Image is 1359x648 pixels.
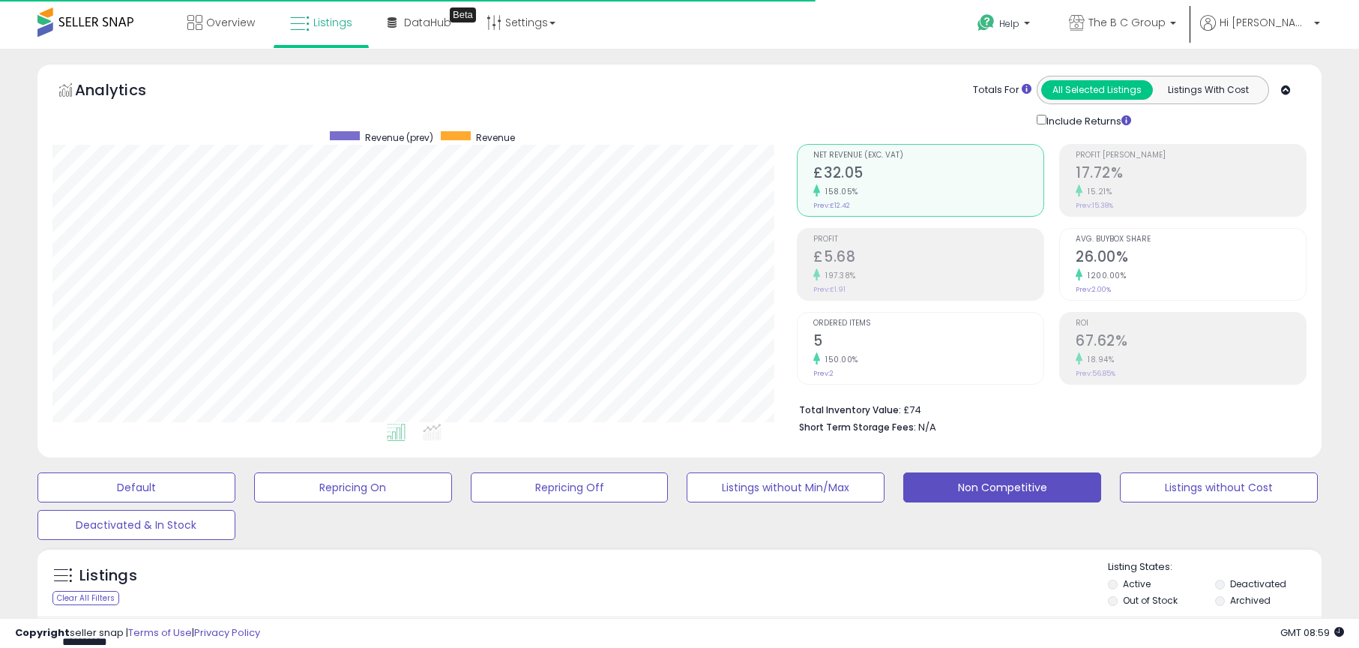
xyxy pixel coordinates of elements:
span: Listings [313,15,352,30]
h2: 5 [813,332,1043,352]
small: Prev: 2 [813,369,834,378]
span: 2025-09-18 08:59 GMT [1280,625,1344,640]
span: Revenue [476,131,515,144]
label: Active [1123,577,1151,590]
span: Hi [PERSON_NAME] [1220,15,1310,30]
span: Profit [PERSON_NAME] [1076,151,1306,160]
small: 197.38% [820,270,856,281]
h2: £32.05 [813,164,1043,184]
small: Prev: £1.91 [813,285,846,294]
small: Prev: 15.38% [1076,201,1113,210]
span: Avg. Buybox Share [1076,235,1306,244]
a: Privacy Policy [194,625,260,640]
h2: £5.68 [813,248,1043,268]
small: Prev: 56.85% [1076,369,1115,378]
span: The B C Group [1088,15,1166,30]
li: £74 [799,400,1295,418]
strong: Copyright [15,625,70,640]
p: Listing States: [1108,560,1322,574]
span: Profit [813,235,1043,244]
small: 1200.00% [1082,270,1126,281]
h2: 26.00% [1076,248,1306,268]
h2: 17.72% [1076,164,1306,184]
label: Deactivated [1230,577,1286,590]
button: Repricing Off [471,472,669,502]
small: 18.94% [1082,354,1114,365]
button: Non Competitive [903,472,1101,502]
a: Help [965,2,1045,49]
label: Out of Stock [1123,594,1178,607]
a: Terms of Use [128,625,192,640]
small: 15.21% [1082,186,1112,197]
span: DataHub [404,15,451,30]
span: Revenue (prev) [365,131,433,144]
div: Clear All Filters [52,591,119,605]
button: Deactivated & In Stock [37,510,235,540]
div: Totals For [973,83,1031,97]
h2: 67.62% [1076,332,1306,352]
button: Repricing On [254,472,452,502]
span: Net Revenue (Exc. VAT) [813,151,1043,160]
small: Prev: £12.42 [813,201,850,210]
button: Listings without Min/Max [687,472,885,502]
b: Short Term Storage Fees: [799,421,916,433]
span: N/A [918,420,936,434]
span: Help [999,17,1019,30]
small: 150.00% [820,354,858,365]
span: Overview [206,15,255,30]
h5: Listings [79,565,137,586]
button: Listings without Cost [1120,472,1318,502]
label: Archived [1230,594,1271,607]
span: Ordered Items [813,319,1043,328]
button: All Selected Listings [1041,80,1153,100]
small: 158.05% [820,186,858,197]
button: Default [37,472,235,502]
div: Include Returns [1025,112,1149,129]
div: seller snap | | [15,626,260,640]
span: ROI [1076,319,1306,328]
a: Hi [PERSON_NAME] [1200,15,1320,49]
b: Total Inventory Value: [799,403,901,416]
small: Prev: 2.00% [1076,285,1111,294]
div: Tooltip anchor [450,7,476,22]
i: Get Help [977,13,995,32]
button: Listings With Cost [1152,80,1264,100]
h5: Analytics [75,79,175,104]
